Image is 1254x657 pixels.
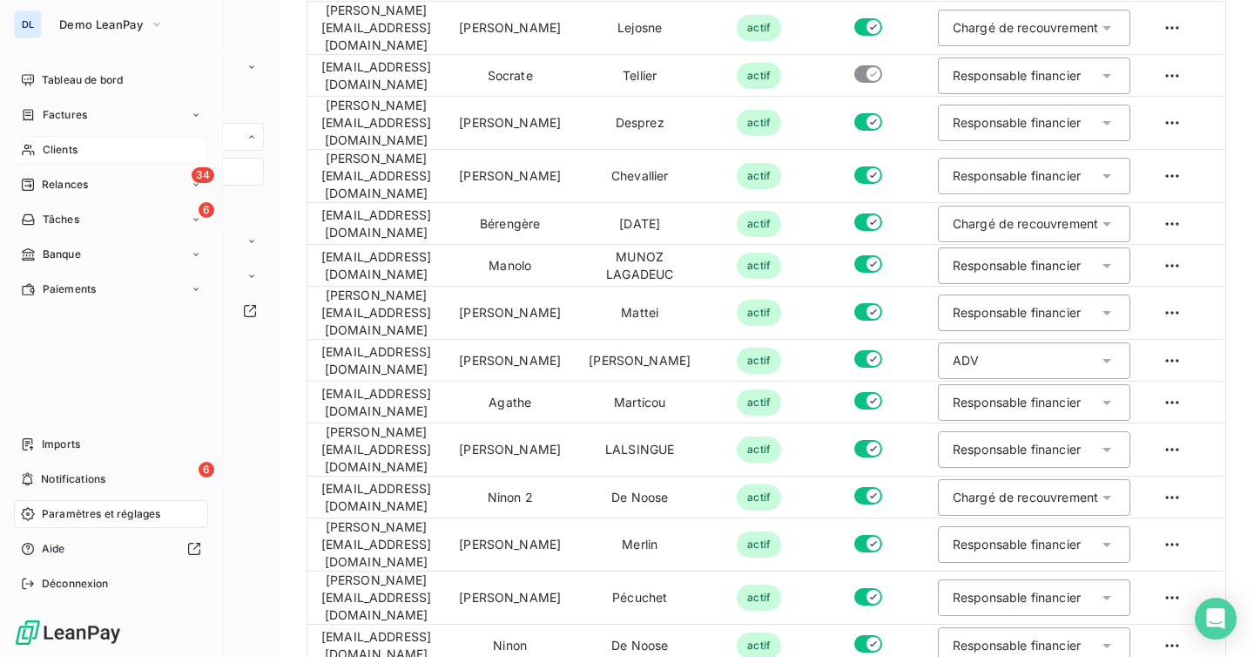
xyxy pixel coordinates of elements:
span: actif [737,15,781,41]
td: [PERSON_NAME] [445,97,575,150]
td: Pécuchet [575,572,705,625]
div: Chargé de recouvrement [953,215,1098,233]
td: Lejosne [575,2,705,55]
div: Responsable financier [953,536,1081,553]
span: Banque [43,247,81,262]
td: [EMAIL_ADDRESS][DOMAIN_NAME] [307,245,445,287]
td: Manolo [445,245,575,287]
span: actif [737,348,781,374]
img: Logo LeanPay [14,619,122,647]
span: 6 [199,202,214,218]
span: Relances [42,177,88,193]
span: Paiements [43,281,96,297]
span: actif [737,63,781,89]
td: Desprez [575,97,705,150]
td: [PERSON_NAME] [445,572,575,625]
div: Responsable financier [953,589,1081,606]
td: [EMAIL_ADDRESS][DOMAIN_NAME] [307,203,445,245]
a: Aide [14,535,208,563]
div: ADV [953,352,979,369]
td: [PERSON_NAME] [445,423,575,477]
span: actif [737,389,781,416]
td: Bérengère [445,203,575,245]
div: Responsable financier [953,637,1081,654]
td: Agathe [445,382,575,423]
div: Responsable financier [953,67,1081,85]
td: Socrate [445,55,575,97]
span: actif [737,484,781,511]
span: Paramètres et réglages [42,506,160,522]
td: [PERSON_NAME][EMAIL_ADDRESS][DOMAIN_NAME] [307,518,445,572]
td: LALSINGUE [575,423,705,477]
span: Imports [42,437,80,452]
td: Marticou [575,382,705,423]
div: Responsable financier [953,167,1081,185]
td: [PERSON_NAME] [445,150,575,203]
td: [PERSON_NAME] [575,340,705,382]
td: Ninon 2 [445,477,575,518]
td: [EMAIL_ADDRESS][DOMAIN_NAME] [307,55,445,97]
td: [PERSON_NAME][EMAIL_ADDRESS][DOMAIN_NAME] [307,423,445,477]
span: 6 [199,462,214,478]
td: [PERSON_NAME][EMAIL_ADDRESS][DOMAIN_NAME] [307,150,445,203]
td: Tellier [575,55,705,97]
span: Déconnexion [42,576,109,592]
div: Responsable financier [953,114,1081,132]
td: [PERSON_NAME][EMAIL_ADDRESS][DOMAIN_NAME] [307,287,445,340]
td: De Noose [575,477,705,518]
span: actif [737,300,781,326]
td: MUNOZ LAGADEUC [575,245,705,287]
div: Responsable financier [953,394,1081,411]
td: Chevallier [575,150,705,203]
span: Clients [43,142,78,158]
span: Notifications [41,471,105,487]
span: Aide [42,541,65,557]
td: Mattei [575,287,705,340]
span: actif [737,163,781,189]
td: [PERSON_NAME][EMAIL_ADDRESS][DOMAIN_NAME] [307,2,445,55]
span: actif [737,253,781,279]
span: Demo LeanPay [59,17,143,31]
td: [PERSON_NAME] [445,340,575,382]
td: [EMAIL_ADDRESS][DOMAIN_NAME] [307,340,445,382]
td: [PERSON_NAME] [445,287,575,340]
div: Chargé de recouvrement [953,489,1098,506]
span: Factures [43,107,87,123]
div: Responsable financier [953,441,1081,458]
div: Responsable financier [953,304,1081,322]
span: actif [737,437,781,463]
span: actif [737,211,781,237]
span: actif [737,110,781,136]
span: 34 [192,167,214,183]
div: Open Intercom Messenger [1195,598,1237,640]
span: Tâches [43,212,79,227]
span: actif [737,585,781,611]
div: Responsable financier [953,257,1081,274]
td: [EMAIL_ADDRESS][DOMAIN_NAME] [307,382,445,423]
td: [PERSON_NAME] [445,518,575,572]
div: Chargé de recouvrement [953,19,1098,37]
td: [EMAIL_ADDRESS][DOMAIN_NAME] [307,477,445,518]
td: [PERSON_NAME][EMAIL_ADDRESS][DOMAIN_NAME] [307,97,445,150]
span: actif [737,532,781,558]
td: [DATE] [575,203,705,245]
td: [PERSON_NAME] [445,2,575,55]
span: Tableau de bord [42,72,123,88]
div: DL [14,10,42,38]
td: Merlin [575,518,705,572]
td: [PERSON_NAME][EMAIL_ADDRESS][DOMAIN_NAME] [307,572,445,625]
